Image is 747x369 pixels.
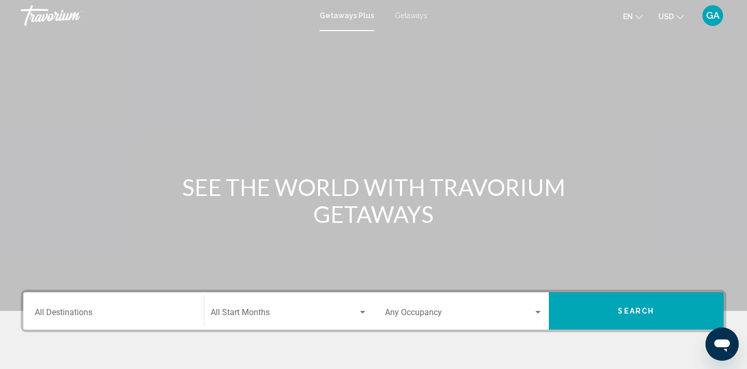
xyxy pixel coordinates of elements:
a: Getaways Plus [320,11,374,20]
iframe: Кнопка запуска окна обмена сообщениями [706,328,739,361]
span: Search [618,307,654,316]
div: Search widget [23,292,724,330]
a: Getaways [395,11,427,20]
h1: SEE THE WORLD WITH TRAVORIUM GETAWAYS [179,174,568,228]
button: Change currency [658,9,684,24]
span: GA [706,10,720,21]
span: en [623,12,633,21]
a: Travorium [21,5,309,26]
button: Search [549,292,724,330]
button: Change language [623,9,643,24]
button: User Menu [699,5,726,26]
span: USD [658,12,674,21]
